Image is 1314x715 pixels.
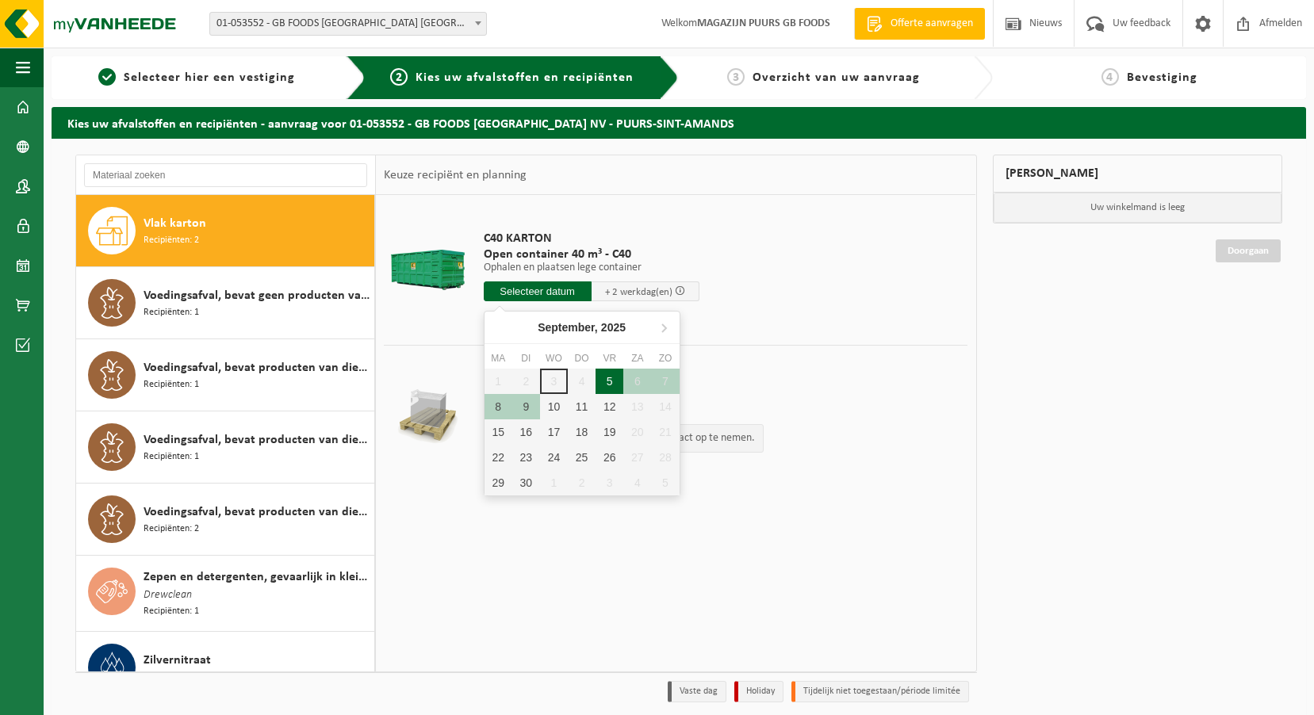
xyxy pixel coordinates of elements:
div: 18 [568,419,596,445]
div: zo [651,350,679,366]
span: Recipiënten: 1 [144,604,199,619]
div: Keuze recipiënt en planning [376,155,534,195]
i: 2025 [601,322,626,333]
a: Offerte aanvragen [854,8,985,40]
a: 1Selecteer hier een vestiging [59,68,334,87]
span: Recipiënten: 2 [144,522,199,537]
button: Zilvernitraat Recipiënten: 1 [76,632,375,703]
span: Bevestiging [1127,71,1197,84]
span: Overzicht van uw aanvraag [753,71,920,84]
span: Kies uw afvalstoffen en recipiënten [416,71,634,84]
div: 9 [512,394,540,419]
div: 30 [512,470,540,495]
div: 29 [485,470,512,495]
button: Voedingsafval, bevat producten van dierlijke oorsprong, onverpakt, categorie 3 Recipiënten: 2 [76,484,375,556]
input: Selecteer datum [484,281,592,301]
div: 11 [568,394,596,419]
span: 4 [1101,68,1119,86]
div: do [568,350,596,366]
span: 01-053552 - GB FOODS BELGIUM NV - PUURS-SINT-AMANDS [210,13,486,35]
span: + 2 werkdag(en) [605,287,672,297]
span: 3 [727,68,745,86]
span: Voedingsafval, bevat producten van dierlijke oorsprong, glazen verpakking, categorie 3 [144,430,370,449]
li: Holiday [734,681,783,702]
div: [PERSON_NAME] [993,155,1283,193]
div: 23 [512,445,540,470]
div: 24 [540,445,568,470]
div: 16 [512,419,540,445]
button: Vlak karton Recipiënten: 2 [76,195,375,267]
div: 5 [596,369,623,394]
div: za [623,350,651,366]
span: Zepen en detergenten, gevaarlijk in kleinverpakking [144,568,370,587]
strong: MAGAZIJN PUURS GB FOODS [697,17,830,29]
button: Voedingsafval, bevat producten van dierlijke oorsprong, gemengde verpakking (exclusief glas), cat... [76,339,375,411]
span: Offerte aanvragen [887,16,977,32]
div: 10 [540,394,568,419]
span: C40 KARTON [484,231,699,247]
span: Voedingsafval, bevat geen producten van dierlijke oorsprong, gemengde verpakking (exclusief glas) [144,286,370,305]
span: Recipiënten: 2 [144,233,199,248]
div: 2 [568,470,596,495]
div: September, [531,315,632,340]
span: Recipiënten: 1 [144,449,199,465]
div: 15 [485,419,512,445]
div: 3 [596,470,623,495]
div: wo [540,350,568,366]
span: Voedingsafval, bevat producten van dierlijke oorsprong, gemengde verpakking (exclusief glas), cat... [144,358,370,377]
h2: Kies uw afvalstoffen en recipiënten - aanvraag voor 01-053552 - GB FOODS [GEOGRAPHIC_DATA] NV - P... [52,107,1306,138]
input: Materiaal zoeken [84,163,367,187]
div: 22 [485,445,512,470]
div: 25 [568,445,596,470]
span: 1 [98,68,116,86]
li: Tijdelijk niet toegestaan/période limitée [791,681,969,702]
span: Recipiënten: 1 [144,305,199,320]
div: di [512,350,540,366]
span: Open container 40 m³ - C40 [484,247,699,262]
li: Vaste dag [668,681,726,702]
div: vr [596,350,623,366]
span: 2 [390,68,408,86]
span: Selecteer hier een vestiging [124,71,295,84]
div: 1 [540,470,568,495]
span: Zilvernitraat [144,651,211,670]
div: 19 [596,419,623,445]
div: 12 [596,394,623,419]
p: Uw winkelmand is leeg [994,193,1282,223]
span: Recipiënten: 1 [144,670,199,685]
span: 01-053552 - GB FOODS BELGIUM NV - PUURS-SINT-AMANDS [209,12,487,36]
a: Doorgaan [1216,239,1281,262]
div: 26 [596,445,623,470]
button: Voedingsafval, bevat geen producten van dierlijke oorsprong, gemengde verpakking (exclusief glas)... [76,267,375,339]
span: Voedingsafval, bevat producten van dierlijke oorsprong, onverpakt, categorie 3 [144,503,370,522]
div: 8 [485,394,512,419]
p: Ophalen en plaatsen lege container [484,262,699,273]
div: 17 [540,419,568,445]
button: Zepen en detergenten, gevaarlijk in kleinverpakking Drewclean Recipiënten: 1 [76,556,375,632]
span: Recipiënten: 1 [144,377,199,392]
button: Voedingsafval, bevat producten van dierlijke oorsprong, glazen verpakking, categorie 3 Recipiënte... [76,411,375,484]
span: Vlak karton [144,214,206,233]
div: ma [485,350,512,366]
span: Drewclean [144,587,192,604]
